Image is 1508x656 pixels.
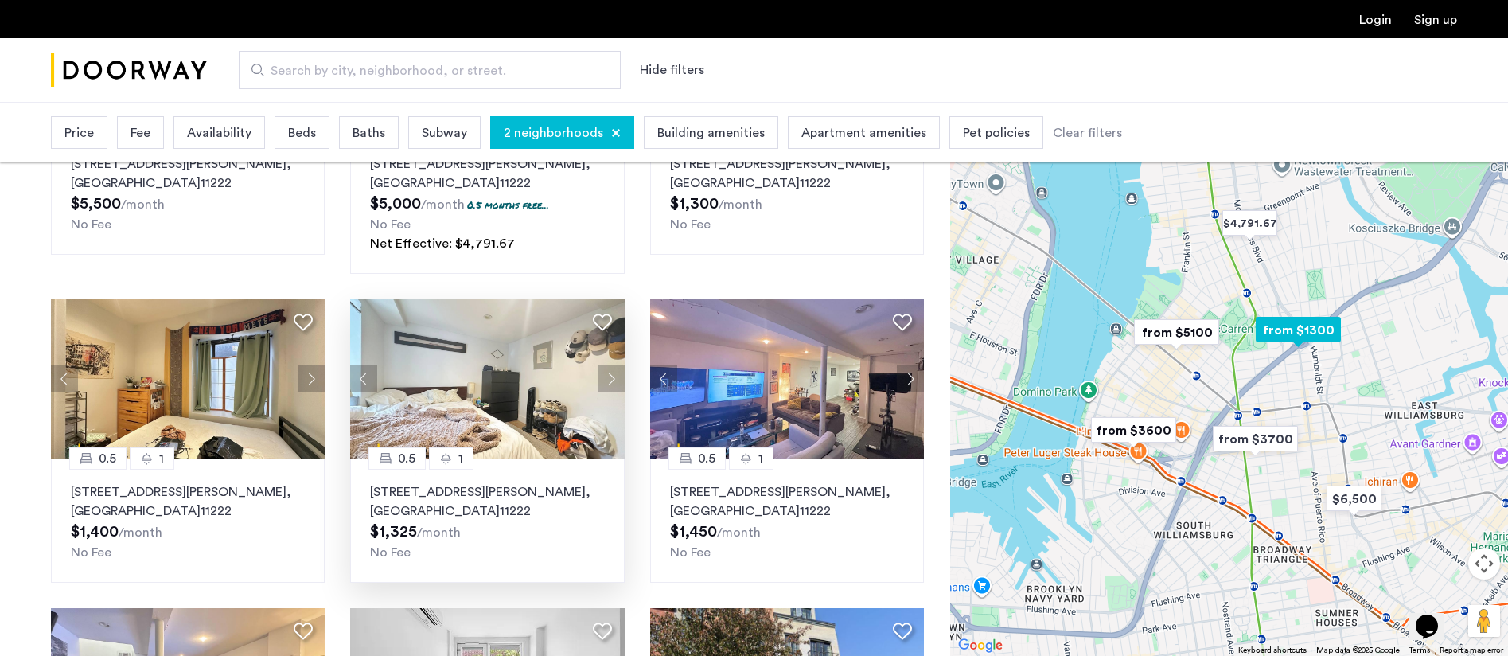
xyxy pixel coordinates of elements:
[350,131,624,274] a: 21[STREET_ADDRESS][PERSON_NAME], [GEOGRAPHIC_DATA]112220.5 months free...No FeeNet Effective: $4,...
[670,482,904,521] p: [STREET_ADDRESS][PERSON_NAME] 11222
[954,635,1007,656] a: Open this area in Google Maps (opens a new window)
[271,61,576,80] span: Search by city, neighborhood, or street.
[1216,205,1284,241] div: $4,791.67
[1409,592,1460,640] iframe: chat widget
[51,41,207,100] img: logo
[239,51,621,89] input: Apartment Search
[64,123,94,143] span: Price
[719,198,762,211] sub: /month
[422,123,467,143] span: Subway
[417,526,461,539] sub: /month
[350,365,377,392] button: Previous apartment
[370,524,417,540] span: $1,325
[51,365,78,392] button: Previous apartment
[421,198,465,211] sub: /month
[1053,123,1122,143] div: Clear filters
[353,123,385,143] span: Baths
[350,459,624,583] a: 0.51[STREET_ADDRESS][PERSON_NAME], [GEOGRAPHIC_DATA]11222No Fee
[1238,645,1307,656] button: Keyboard shortcuts
[467,198,549,212] p: 0.5 months free...
[398,449,415,468] span: 0.5
[1206,421,1304,457] div: from $3700
[187,123,251,143] span: Availability
[801,123,926,143] span: Apartment amenities
[1128,314,1225,350] div: from $5100
[71,482,305,521] p: [STREET_ADDRESS][PERSON_NAME] 11222
[71,218,111,231] span: No Fee
[657,123,765,143] span: Building amenities
[370,218,411,231] span: No Fee
[1359,14,1392,26] a: Login
[119,526,162,539] sub: /month
[99,449,116,468] span: 0.5
[698,449,715,468] span: 0.5
[963,123,1030,143] span: Pet policies
[504,123,603,143] span: 2 neighborhoods
[650,459,924,583] a: 0.51[STREET_ADDRESS][PERSON_NAME], [GEOGRAPHIC_DATA]11222No Fee
[670,546,711,559] span: No Fee
[1320,481,1388,517] div: $6,500
[670,154,904,193] p: [STREET_ADDRESS][PERSON_NAME] 11222
[159,449,164,468] span: 1
[640,61,704,80] button: Show or hide filters
[1414,14,1457,26] a: Registration
[370,154,604,193] p: [STREET_ADDRESS][PERSON_NAME] 11222
[598,365,625,392] button: Next apartment
[370,237,515,250] span: Net Effective: $4,791.67
[717,526,761,539] sub: /month
[670,218,711,231] span: No Fee
[670,196,719,212] span: $1,300
[288,123,316,143] span: Beds
[1468,605,1500,637] button: Drag Pegman onto the map to open Street View
[370,196,421,212] span: $5,000
[897,365,924,392] button: Next apartment
[1468,548,1500,580] button: Map camera controls
[758,449,763,468] span: 1
[350,299,625,459] img: dc6efc1f-24ba-4395-9182-45437e21be9a_638835442774731603.jpeg
[650,131,924,255] a: 0.51[STREET_ADDRESS][PERSON_NAME], [GEOGRAPHIC_DATA]11222No Fee
[370,482,604,521] p: [STREET_ADDRESS][PERSON_NAME] 11222
[51,299,325,459] img: dc6efc1f-24ba-4395-9182-45437e21be9a_638835442774737550.jpeg
[458,449,463,468] span: 1
[1085,412,1183,448] div: from $3600
[1249,312,1347,348] div: from $1300
[1316,646,1400,654] span: Map data ©2025 Google
[51,131,325,255] a: 41[STREET_ADDRESS][PERSON_NAME], [GEOGRAPHIC_DATA]11222No Fee
[51,459,325,583] a: 0.51[STREET_ADDRESS][PERSON_NAME], [GEOGRAPHIC_DATA]11222No Fee
[71,546,111,559] span: No Fee
[954,635,1007,656] img: Google
[121,198,165,211] sub: /month
[71,154,305,193] p: [STREET_ADDRESS][PERSON_NAME] 11222
[131,123,150,143] span: Fee
[650,365,677,392] button: Previous apartment
[298,365,325,392] button: Next apartment
[71,196,121,212] span: $5,500
[1440,645,1503,656] a: Report a map error
[670,524,717,540] span: $1,450
[370,546,411,559] span: No Fee
[650,299,925,459] img: dc6efc1f-24ba-4395-9182-45437e21be9a_638835442774735776.jpeg
[1409,645,1430,656] a: Terms (opens in new tab)
[51,41,207,100] a: Cazamio Logo
[71,524,119,540] span: $1,400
